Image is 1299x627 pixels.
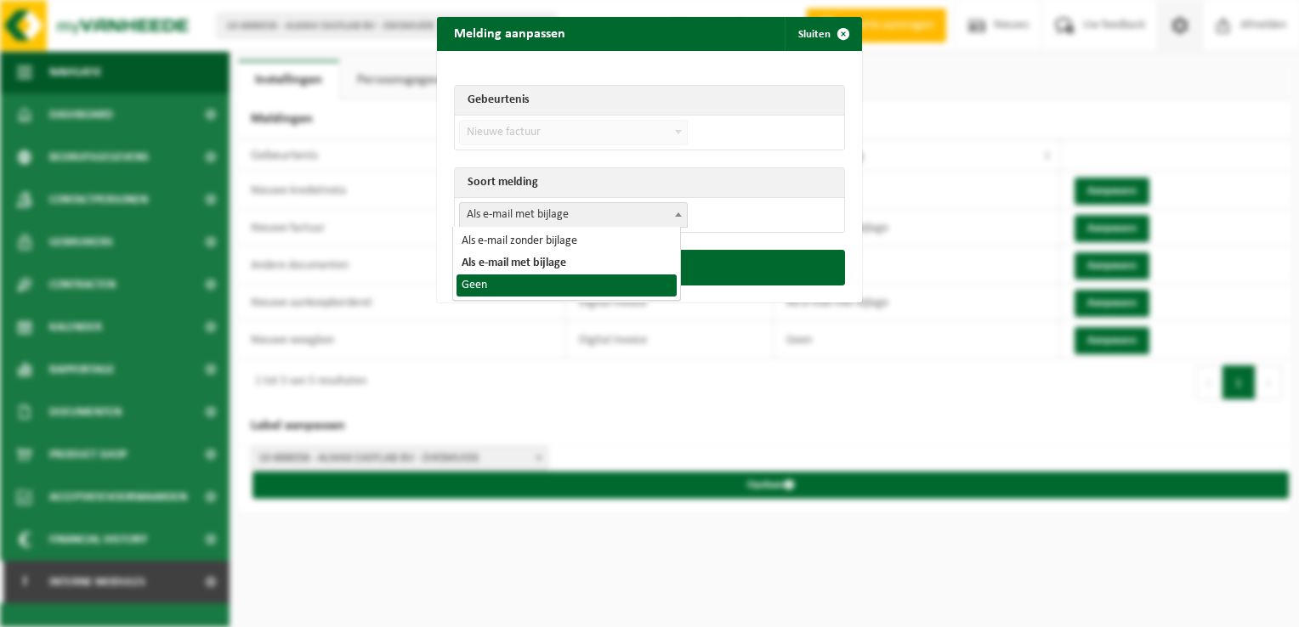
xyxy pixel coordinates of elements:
[455,86,844,116] th: Gebeurtenis
[437,17,582,49] h2: Melding aanpassen
[785,17,860,51] button: Sluiten
[455,168,844,198] th: Soort melding
[460,203,687,227] span: Als e-mail met bijlage
[459,202,688,228] span: Als e-mail met bijlage
[457,252,677,274] li: Als e-mail met bijlage
[457,230,677,252] li: Als e-mail zonder bijlage
[459,120,688,145] span: Nieuwe factuur
[460,121,687,144] span: Nieuwe factuur
[457,274,677,297] li: Geen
